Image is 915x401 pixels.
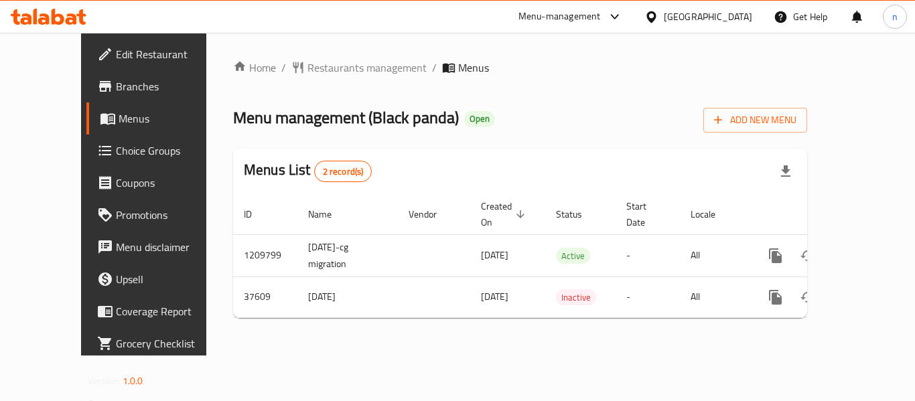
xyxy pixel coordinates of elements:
[281,60,286,76] li: /
[86,70,234,102] a: Branches
[86,199,234,231] a: Promotions
[233,60,807,76] nav: breadcrumb
[244,206,269,222] span: ID
[556,206,600,222] span: Status
[556,289,596,305] div: Inactive
[432,60,437,76] li: /
[116,207,223,223] span: Promotions
[297,276,398,317] td: [DATE]
[556,290,596,305] span: Inactive
[616,276,680,317] td: -
[458,60,489,76] span: Menus
[86,231,234,263] a: Menu disclaimer
[291,60,427,76] a: Restaurants management
[116,78,223,94] span: Branches
[307,60,427,76] span: Restaurants management
[116,239,223,255] span: Menu disclaimer
[749,194,899,235] th: Actions
[770,155,802,187] div: Export file
[233,234,297,276] td: 1209799
[88,372,121,390] span: Version:
[233,276,297,317] td: 37609
[119,110,223,127] span: Menus
[703,108,807,133] button: Add New Menu
[86,327,234,359] a: Grocery Checklist
[86,167,234,199] a: Coupons
[86,135,234,167] a: Choice Groups
[116,46,223,62] span: Edit Restaurant
[116,335,223,351] span: Grocery Checklist
[760,240,792,272] button: more
[86,102,234,135] a: Menus
[116,271,223,287] span: Upsell
[244,160,372,182] h2: Menus List
[664,9,752,24] div: [GEOGRAPHIC_DATA]
[714,112,796,129] span: Add New Menu
[116,143,223,159] span: Choice Groups
[464,113,495,125] span: Open
[233,60,276,76] a: Home
[409,206,454,222] span: Vendor
[481,246,508,264] span: [DATE]
[86,295,234,327] a: Coverage Report
[308,206,349,222] span: Name
[86,38,234,70] a: Edit Restaurant
[892,9,898,24] span: n
[86,263,234,295] a: Upsell
[116,303,223,319] span: Coverage Report
[481,288,508,305] span: [DATE]
[315,165,372,178] span: 2 record(s)
[518,9,601,25] div: Menu-management
[481,198,529,230] span: Created On
[760,281,792,313] button: more
[556,248,590,264] span: Active
[233,102,459,133] span: Menu management ( Black panda )
[680,276,749,317] td: All
[116,175,223,191] span: Coupons
[297,234,398,276] td: [DATE]-cg migration
[792,281,824,313] button: Change Status
[233,194,899,318] table: enhanced table
[792,240,824,272] button: Change Status
[616,234,680,276] td: -
[123,372,143,390] span: 1.0.0
[680,234,749,276] td: All
[691,206,733,222] span: Locale
[626,198,664,230] span: Start Date
[464,111,495,127] div: Open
